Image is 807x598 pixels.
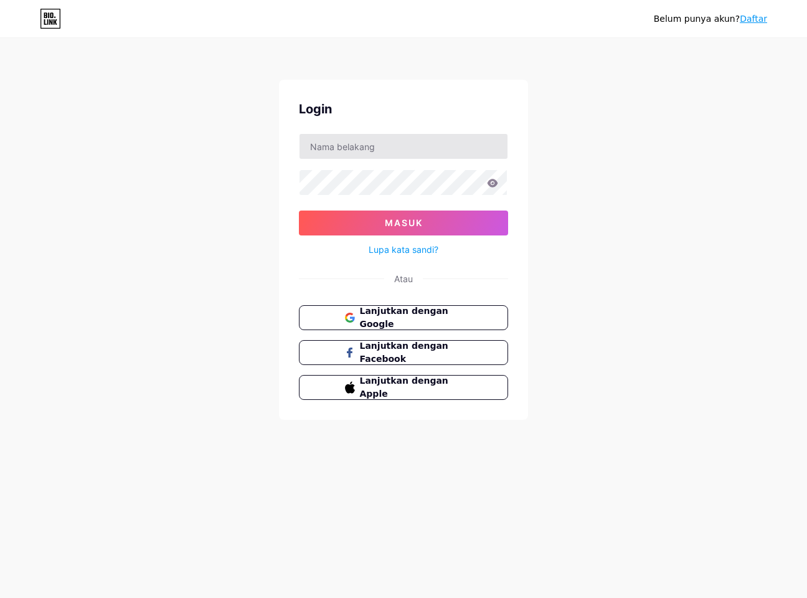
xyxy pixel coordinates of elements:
[299,375,508,400] button: Lanjutkan dengan Apple
[394,273,413,284] font: Atau
[299,211,508,235] button: Masuk
[740,14,767,24] a: Daftar
[654,14,740,24] font: Belum punya akun?
[369,243,438,256] a: Lupa kata sandi?
[299,102,332,116] font: Login
[299,340,508,365] button: Lanjutkan dengan Facebook
[299,305,508,330] button: Lanjutkan dengan Google
[369,244,438,255] font: Lupa kata sandi?
[385,217,423,228] font: Masuk
[360,341,448,364] font: Lanjutkan dengan Facebook
[300,134,507,159] input: Nama belakang
[360,376,448,399] font: Lanjutkan dengan Apple
[360,306,448,329] font: Lanjutkan dengan Google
